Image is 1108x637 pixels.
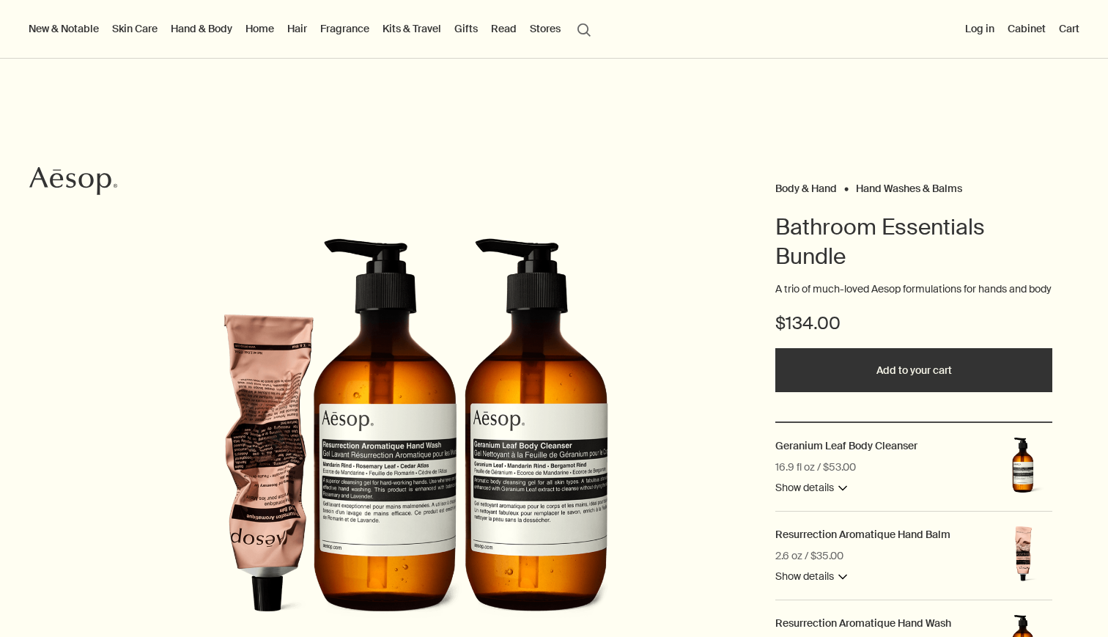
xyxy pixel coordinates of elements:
button: Stores [527,19,564,38]
a: Hand Washes & Balms [856,182,962,188]
svg: Aesop [29,166,117,196]
a: Kits & Travel [380,19,444,38]
button: Cart [1056,19,1082,38]
a: Gifts [451,19,481,38]
button: Show details [775,479,847,497]
img: Geranium Leaf Body Cleanser 500 mL in amber bottle with pump [994,438,1052,496]
a: Body & Hand [775,182,837,188]
a: Home [243,19,277,38]
p: A trio of much-loved Aesop formulations for hands and body [775,282,1052,297]
a: Skin Care [109,19,160,38]
a: Hair [284,19,310,38]
button: Show details [775,568,847,586]
a: Geranium Leaf Body Cleanser 16.9 fl oz / $53.00 [775,438,917,455]
h2: Resurrection Aromatique Hand Balm 2.6 oz / $35.00 [775,528,950,541]
a: Hand & Body [168,19,235,38]
a: Resurrection Aromatique Hand Balm 2.6 oz / $35.00 [775,526,950,544]
h2: Geranium Leaf Body Cleanser 16.9 fl oz / $53.00 [775,439,917,452]
button: Add to your cart - $134.00 [775,348,1052,392]
button: Log in [962,19,997,38]
a: Read [488,19,520,38]
button: Open search [571,15,597,43]
button: New & Notable [26,19,102,38]
a: Cabinet [1005,19,1049,38]
h1: Bathroom Essentials Bundle [775,213,1052,271]
a: Aesop [26,163,121,203]
img: Resurrection Aromatique Hand Balm in aluminium tube [994,526,1052,585]
div: 2.6 oz / $35.00 [775,548,843,565]
a: Resurrection Aromatique Hand Wash 16.9 fl oz / $46.00 [775,615,951,633]
a: Fragrance [317,19,372,38]
h2: Resurrection Aromatique Hand Wash 16.9 fl oz / $46.00 [775,616,951,630]
div: 16.9 fl oz / $53.00 [775,459,856,476]
span: $134.00 [775,312,841,335]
